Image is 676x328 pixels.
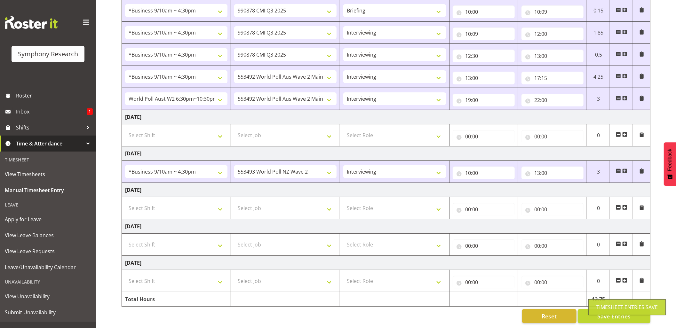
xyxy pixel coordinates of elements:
[453,94,515,106] input: Click to select...
[2,198,94,211] div: Leave
[16,91,93,100] span: Roster
[453,50,515,62] input: Click to select...
[453,203,515,216] input: Click to select...
[453,27,515,40] input: Click to select...
[2,166,94,182] a: View Timesheets
[122,146,650,161] td: [DATE]
[5,230,91,240] span: View Leave Balances
[5,262,91,272] span: Leave/Unavailability Calendar
[122,110,650,124] td: [DATE]
[521,167,584,179] input: Click to select...
[2,227,94,243] a: View Leave Balances
[122,256,650,270] td: [DATE]
[587,197,610,219] td: 0
[2,259,94,275] a: Leave/Unavailability Calendar
[453,130,515,143] input: Click to select...
[587,124,610,146] td: 0
[5,246,91,256] span: View Leave Requests
[5,185,91,195] span: Manual Timesheet Entry
[16,139,83,148] span: Time & Attendance
[5,308,91,317] span: Submit Unavailability
[122,219,650,234] td: [DATE]
[521,27,584,40] input: Click to select...
[453,5,515,18] input: Click to select...
[597,312,631,320] span: Save Entries
[587,292,610,307] td: 12.75
[2,182,94,198] a: Manual Timesheet Entry
[122,183,650,197] td: [DATE]
[5,16,58,29] img: Rosterit website logo
[16,107,87,116] span: Inbox
[453,167,515,179] input: Click to select...
[521,203,584,216] input: Click to select...
[667,149,673,171] span: Feedback
[2,211,94,227] a: Apply for Leave
[16,123,83,132] span: Shifts
[2,153,94,166] div: Timesheet
[664,142,676,186] button: Feedback - Show survey
[587,234,610,256] td: 0
[521,94,584,106] input: Click to select...
[453,276,515,289] input: Click to select...
[596,303,658,311] div: Timesheet Entries Save
[2,275,94,288] div: Unavailability
[587,66,610,88] td: 4.25
[587,22,610,44] td: 1.85
[453,239,515,252] input: Click to select...
[2,288,94,304] a: View Unavailability
[587,44,610,66] td: 0.5
[521,72,584,84] input: Click to select...
[87,108,93,115] span: 1
[5,292,91,301] span: View Unavailability
[521,276,584,289] input: Click to select...
[5,169,91,179] span: View Timesheets
[521,50,584,62] input: Click to select...
[587,161,610,183] td: 3
[18,49,78,59] div: Symphony Research
[122,292,231,307] td: Total Hours
[2,304,94,320] a: Submit Unavailability
[521,239,584,252] input: Click to select...
[2,243,94,259] a: View Leave Requests
[521,5,584,18] input: Click to select...
[522,309,577,323] button: Reset
[578,309,650,323] button: Save Entries
[587,88,610,110] td: 3
[521,130,584,143] input: Click to select...
[5,215,91,224] span: Apply for Leave
[453,72,515,84] input: Click to select...
[587,270,610,292] td: 0
[542,312,557,320] span: Reset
